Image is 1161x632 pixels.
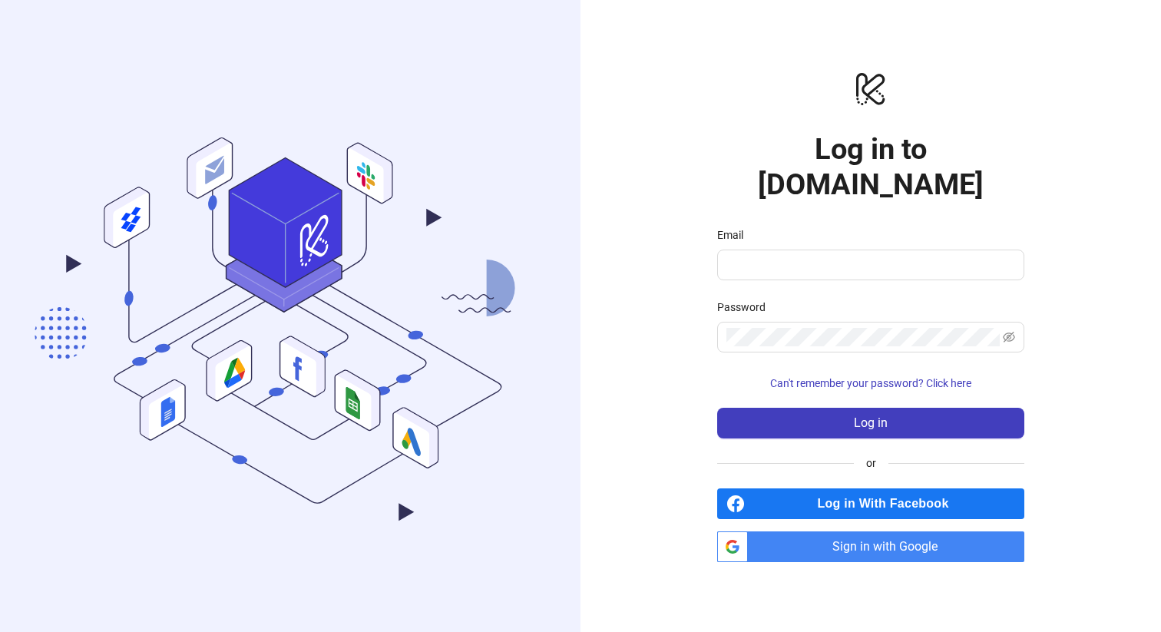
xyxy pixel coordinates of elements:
input: Email [726,256,1012,274]
span: Log in With Facebook [751,488,1024,519]
span: Sign in with Google [754,531,1024,562]
button: Can't remember your password? Click here [717,371,1024,395]
input: Password [726,328,1000,346]
a: Sign in with Google [717,531,1024,562]
button: Log in [717,408,1024,438]
label: Email [717,227,753,243]
a: Can't remember your password? Click here [717,377,1024,389]
span: Log in [854,416,888,430]
h1: Log in to [DOMAIN_NAME] [717,131,1024,202]
a: Log in With Facebook [717,488,1024,519]
span: or [854,455,888,472]
label: Password [717,299,776,316]
span: eye-invisible [1003,331,1015,343]
span: Can't remember your password? Click here [770,377,971,389]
